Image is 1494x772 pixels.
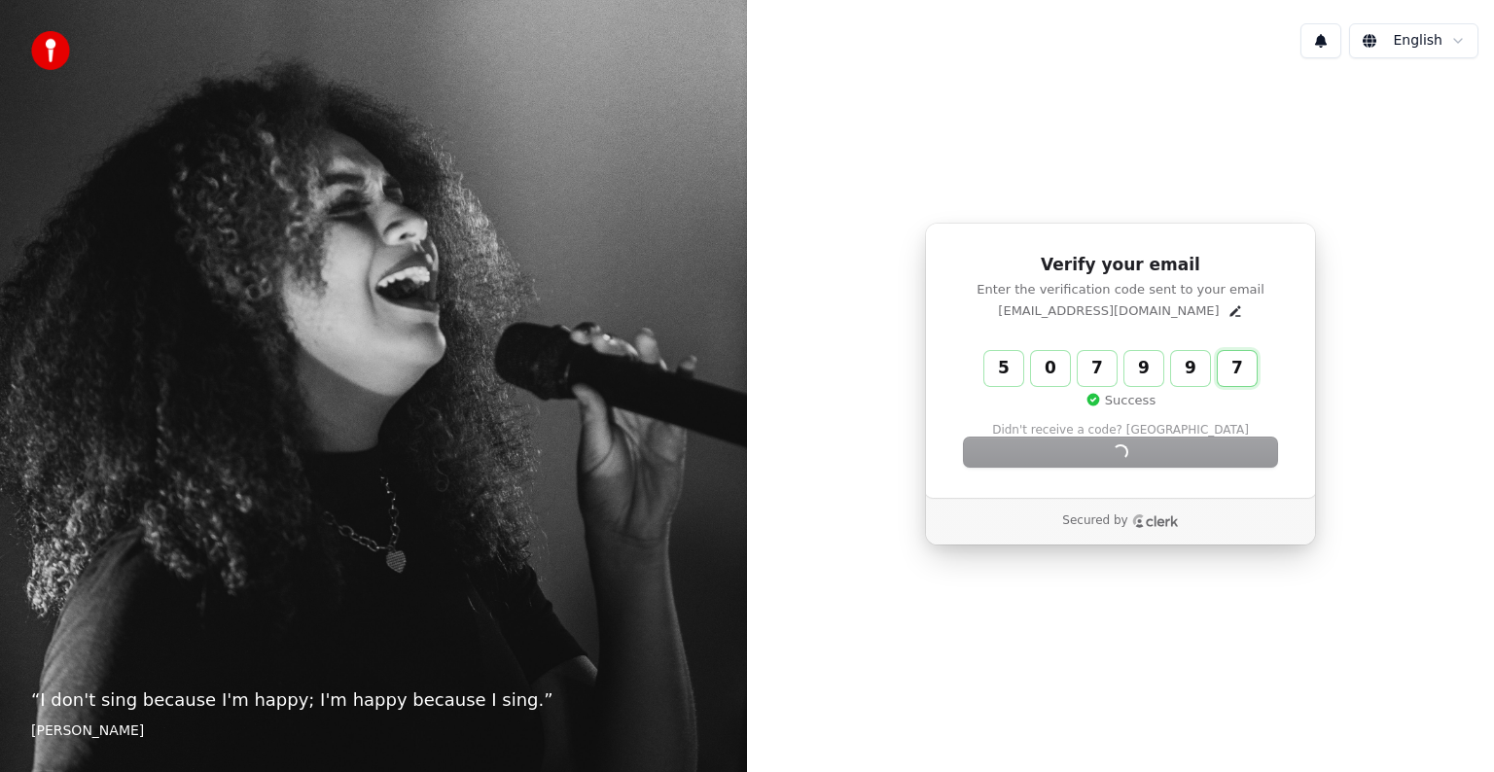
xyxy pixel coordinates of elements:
[31,721,716,741] footer: [PERSON_NAME]
[1062,513,1127,529] p: Secured by
[31,31,70,70] img: youka
[964,281,1277,298] p: Enter the verification code sent to your email
[1132,514,1179,528] a: Clerk logo
[964,254,1277,277] h1: Verify your email
[1085,392,1156,409] p: Success
[998,302,1219,320] p: [EMAIL_ADDRESS][DOMAIN_NAME]
[31,686,716,714] p: “ I don't sing because I'm happy; I'm happy because I sing. ”
[984,351,1296,386] input: Enter verification code
[1227,303,1243,319] button: Edit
